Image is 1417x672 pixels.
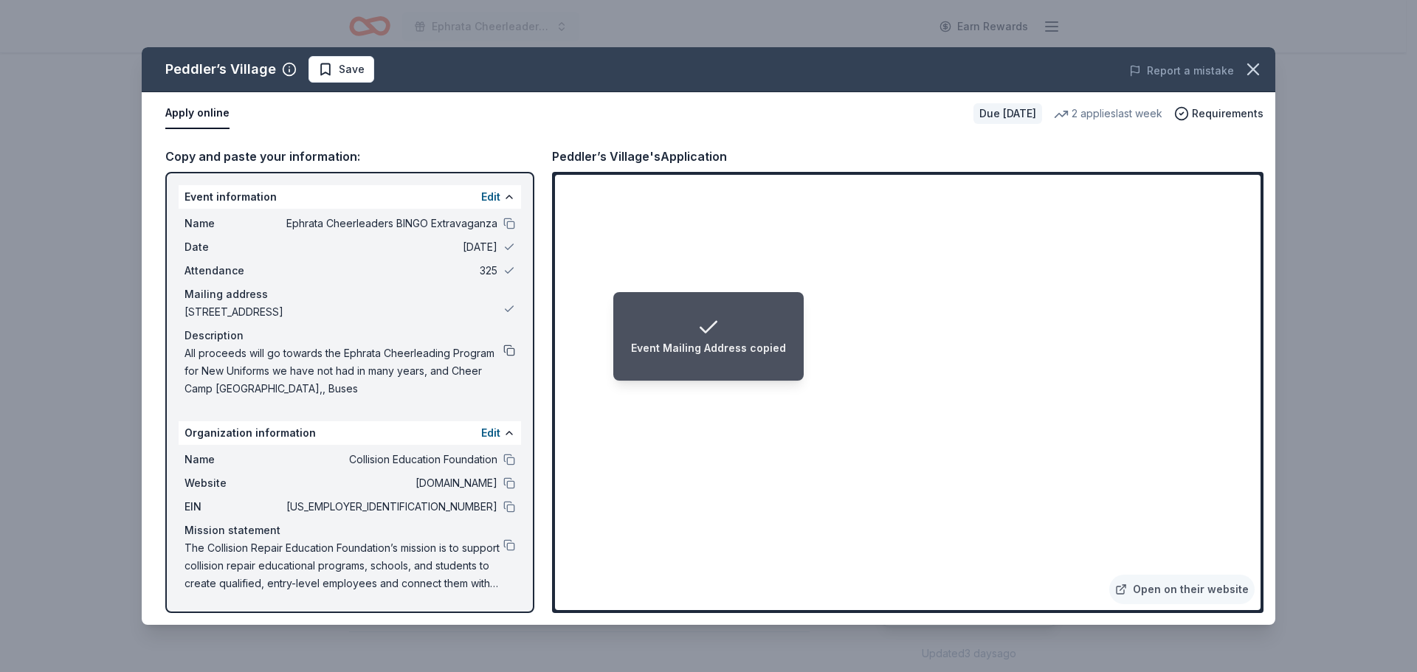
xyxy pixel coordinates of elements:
[283,262,497,280] span: 325
[185,539,503,592] span: The Collision Repair Education Foundation’s mission is to support collision repair educational pr...
[185,522,515,539] div: Mission statement
[631,339,786,357] div: Event Mailing Address copied
[283,215,497,232] span: Ephrata Cheerleaders BINGO Extravaganza
[185,327,515,344] div: Description
[308,56,374,83] button: Save
[185,238,283,256] span: Date
[1192,105,1263,122] span: Requirements
[185,303,503,321] span: [STREET_ADDRESS]
[283,498,497,516] span: [US_EMPLOYER_IDENTIFICATION_NUMBER]
[165,147,534,166] div: Copy and paste your information:
[481,188,500,206] button: Edit
[185,285,515,303] div: Mailing address
[283,451,497,468] span: Collision Education Foundation
[1129,62,1234,80] button: Report a mistake
[1109,575,1255,604] a: Open on their website
[185,451,283,468] span: Name
[552,147,727,166] div: Peddler’s Village's Application
[185,474,283,492] span: Website
[973,103,1042,124] div: Due [DATE]
[339,60,365,78] span: Save
[185,262,283,280] span: Attendance
[185,344,503,398] span: All proceeds will go towards the Ephrata Cheerleading Program for New Uniforms we have not had in...
[283,238,497,256] span: [DATE]
[179,185,521,209] div: Event information
[1054,105,1162,122] div: 2 applies last week
[165,98,230,129] button: Apply online
[1174,105,1263,122] button: Requirements
[165,58,276,81] div: Peddler’s Village
[179,421,521,445] div: Organization information
[283,474,497,492] span: [DOMAIN_NAME]
[185,498,283,516] span: EIN
[481,424,500,442] button: Edit
[185,215,283,232] span: Name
